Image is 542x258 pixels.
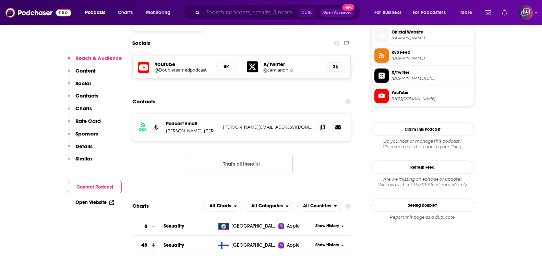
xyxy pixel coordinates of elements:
[144,222,147,230] h3: 8
[332,64,339,70] h5: 3k
[75,105,92,112] p: Charts
[392,29,471,35] span: Official Website
[518,5,533,20] button: Show profile menu
[374,8,401,17] span: For Business
[166,128,217,134] p: [PERSON_NAME], [PERSON_NAME] & [PERSON_NAME]
[146,8,170,17] span: Monitoring
[371,160,474,174] button: Refresh Feed
[141,241,147,249] h3: 48
[132,203,149,209] h2: Charts
[371,139,474,150] div: Claim and edit this page to your liking.
[245,201,293,211] h2: Categories
[75,199,114,205] a: Open Website
[68,80,91,93] button: Social
[460,8,472,17] span: More
[68,67,96,80] button: Content
[164,242,184,248] a: Sexuality
[499,7,510,18] a: Show notifications dropdown
[80,7,114,18] button: open menu
[278,242,313,249] a: Apple
[75,67,96,74] p: Content
[297,201,341,211] button: open menu
[371,198,474,212] a: Seeing Double?
[132,236,164,255] a: 48
[374,89,471,103] a: YouTube[URL][DOMAIN_NAME]
[303,204,331,208] span: All Countries
[456,7,481,18] button: open menu
[216,223,278,230] a: [GEOGRAPHIC_DATA]
[68,118,101,130] button: Rate Card
[75,130,98,137] p: Sponsors
[166,121,217,127] p: Podcast Email
[413,8,446,17] span: For Podcasters
[132,95,155,108] h2: Contacts
[75,92,98,99] p: Contacts
[371,139,474,144] span: Do you host or manage this podcast?
[155,67,211,73] a: @Doubleteamedpodcast
[371,122,474,136] button: Claim This Podcast
[299,8,315,17] span: Ctrl K
[222,64,230,69] h5: 8k
[320,9,355,17] button: Open AdvancedNew
[278,223,313,230] a: Apple
[204,201,241,211] h2: Platforms
[518,5,533,20] span: Logged in as corioliscompany
[374,28,471,42] a: Official Website[DOMAIN_NAME]
[231,223,276,230] span: Belize
[216,242,278,249] a: [GEOGRAPHIC_DATA]
[209,204,231,208] span: All Charts
[155,61,211,67] h5: Youtube
[408,7,456,18] button: open menu
[392,49,471,55] span: RSS Feed
[113,7,137,18] a: Charts
[392,90,471,96] span: YouTube
[68,155,92,168] button: Similar
[75,80,91,87] p: Social
[287,242,300,249] span: Apple
[141,7,179,18] button: open menu
[164,223,184,229] a: Sexuality
[392,76,471,81] span: twitter.com/camiandniki
[370,7,410,18] button: open menu
[518,5,533,20] img: User Profile
[190,5,367,21] div: Search podcasts, credits, & more...
[132,37,150,50] h2: Socials
[203,7,299,18] input: Search podcasts, credits, & more...
[75,143,93,150] p: Details
[68,55,122,67] button: Reach & Audience
[313,223,346,229] button: Show History
[75,55,122,61] p: Reach & Audience
[315,223,339,229] span: Show History
[392,96,471,101] span: https://www.youtube.com/@Doubleteamedpodcast
[392,56,471,61] span: feeds.megaphone.fm
[374,68,471,83] a: X/Twitter[DOMAIN_NAME][URL]
[315,242,339,248] span: Show History
[313,242,346,248] button: Show History
[223,124,312,130] p: [PERSON_NAME][EMAIL_ADDRESS][DOMAIN_NAME]
[263,61,320,67] h5: X/Twitter
[85,8,105,17] span: Podcasts
[139,127,147,133] h3: RSS
[5,6,71,19] img: Podchaser - Follow, Share and Rate Podcasts
[371,215,474,220] div: Report this page as a duplicate.
[371,177,474,188] div: Are we missing an episode or update? Use this to check the RSS feed immediately.
[75,155,92,162] p: Similar
[68,92,98,105] button: Contacts
[75,118,101,124] p: Rate Card
[482,7,494,18] a: Show notifications dropdown
[68,143,93,156] button: Details
[204,201,241,211] button: open menu
[323,11,352,14] span: Open Advanced
[392,69,471,76] span: X/Twitter
[263,67,320,73] a: @camiandniki
[132,217,164,236] a: 8
[118,8,133,17] span: Charts
[231,242,276,249] span: Finland
[251,204,283,208] span: All Categories
[190,155,293,173] button: Nothing here.
[68,105,92,118] button: Charts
